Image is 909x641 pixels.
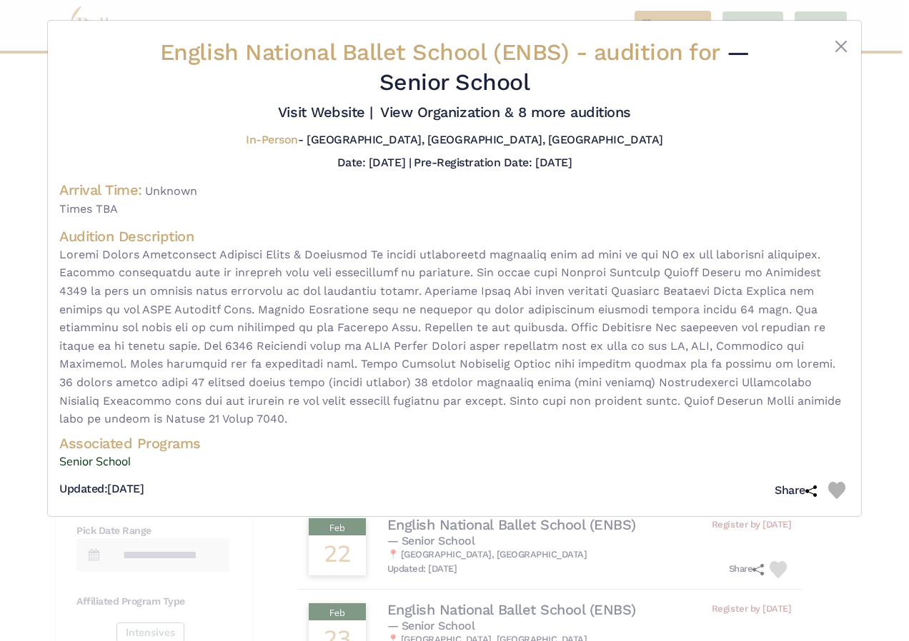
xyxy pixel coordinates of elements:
[246,133,662,148] h5: - [GEOGRAPHIC_DATA], [GEOGRAPHIC_DATA], [GEOGRAPHIC_DATA]
[160,39,727,66] span: English National Ballet School (ENBS) -
[59,181,142,198] h4: Arrival Time:
[833,38,850,55] button: Close
[246,133,298,146] span: In-Person
[59,227,850,246] h4: Audition Description
[278,104,373,121] a: Visit Website |
[337,156,411,169] h5: Date: [DATE] |
[59,200,850,218] span: Times TBA
[59,434,850,453] h4: Associated Programs
[380,104,631,121] a: View Organization & 8 more auditions
[775,483,817,498] h5: Share
[59,453,850,471] a: Senior School
[59,482,107,495] span: Updated:
[379,39,749,96] span: — Senior School
[59,246,850,428] span: Loremi Dolors Ametconsect Adipisci Elits & Doeiusmod Te incidi utlaboreetd magnaaliq enim ad mini...
[145,184,197,198] span: Unknown
[414,156,572,169] h5: Pre-Registration Date: [DATE]
[594,39,720,66] span: audition for
[59,482,144,497] h5: [DATE]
